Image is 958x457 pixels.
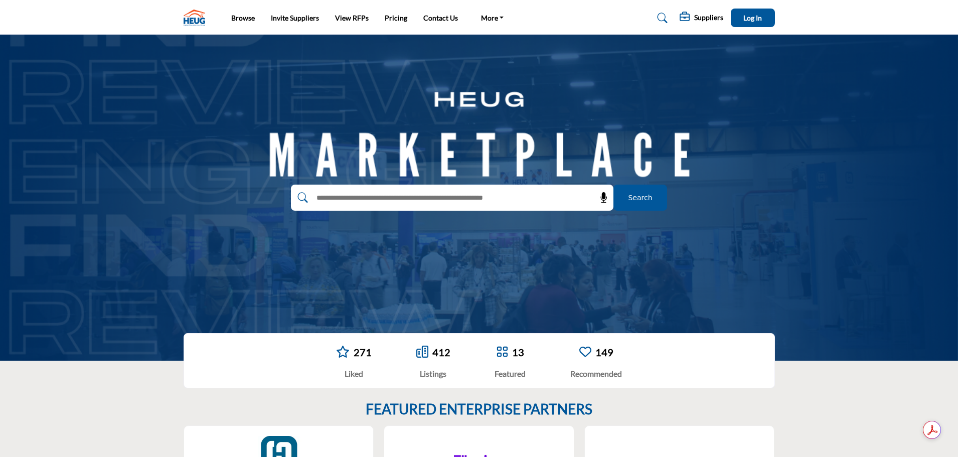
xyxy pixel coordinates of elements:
[512,346,524,358] a: 13
[336,346,350,358] i: Go to Liked
[570,368,622,380] div: Recommended
[336,368,372,380] div: Liked
[231,14,255,22] a: Browse
[416,368,450,380] div: Listings
[496,346,508,359] a: Go to Featured
[385,14,407,22] a: Pricing
[354,346,372,358] a: 271
[579,346,591,359] a: Go to Recommended
[335,14,369,22] a: View RFPs
[474,11,511,25] a: More
[423,14,458,22] a: Contact Us
[366,401,592,418] h2: FEATURED ENTERPRISE PARTNERS
[495,368,526,380] div: Featured
[271,14,319,22] a: Invite Suppliers
[432,346,450,358] a: 412
[648,10,674,26] a: Search
[680,12,723,24] div: Suppliers
[184,10,210,26] img: Site Logo
[694,13,723,22] h5: Suppliers
[731,9,775,27] button: Log In
[628,193,652,203] span: Search
[743,14,762,22] span: Log In
[595,346,613,358] a: 149
[613,185,667,211] button: Search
